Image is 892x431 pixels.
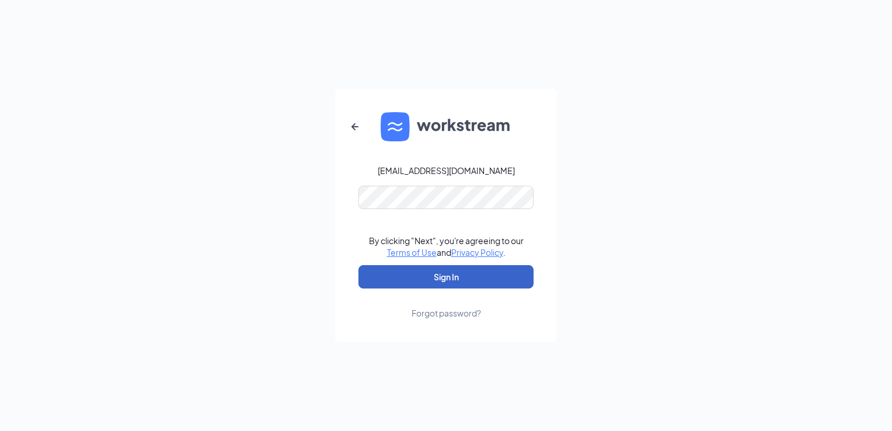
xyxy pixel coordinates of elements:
[381,112,511,141] img: WS logo and Workstream text
[348,120,362,134] svg: ArrowLeftNew
[412,289,481,319] a: Forgot password?
[412,307,481,319] div: Forgot password?
[387,247,437,258] a: Terms of Use
[358,265,534,289] button: Sign In
[378,165,515,176] div: [EMAIL_ADDRESS][DOMAIN_NAME]
[451,247,503,258] a: Privacy Policy
[369,235,524,258] div: By clicking "Next", you're agreeing to our and .
[341,113,369,141] button: ArrowLeftNew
